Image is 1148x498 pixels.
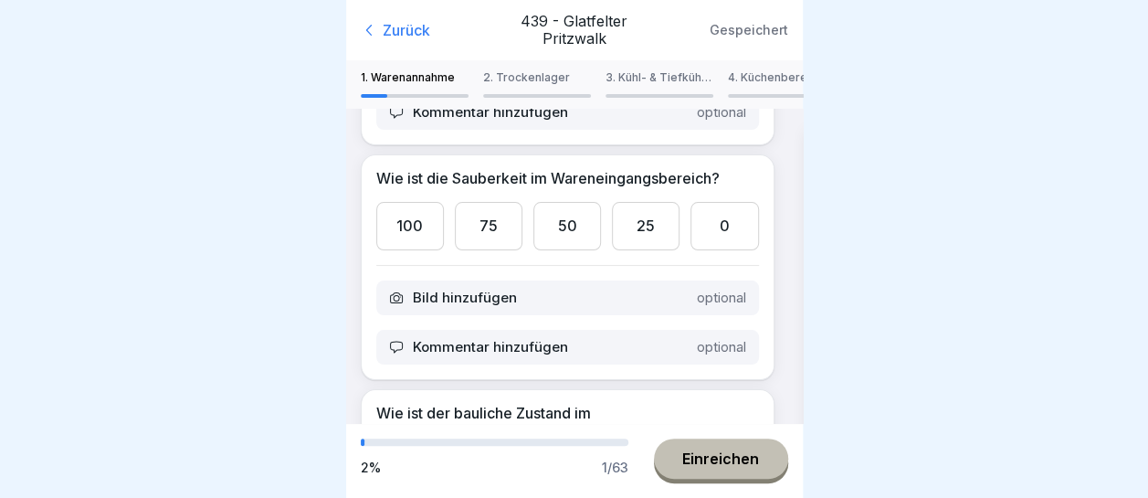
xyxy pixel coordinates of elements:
p: 3. Kühl- & Tiefkühllager [606,71,713,84]
p: Wie ist der bauliche Zustand im Wareneingangsbereich? [376,405,759,440]
div: 75 [455,202,522,250]
button: Einreichen [654,439,788,479]
div: 1 / 63 [602,461,628,476]
p: Bild hinzufügen [413,290,517,306]
div: 25 [612,202,679,250]
div: 100 [376,202,444,250]
p: 4. Küchenbereich [728,71,836,84]
div: 0 [690,202,758,250]
p: Kommentar hinzufügen [413,104,568,121]
div: 50 [533,202,601,250]
p: 1. Warenannahme [361,71,469,84]
p: optional [697,104,746,121]
div: Zurück [361,21,497,39]
p: optional [697,339,746,355]
p: 439 - Glatfelter Pritzwalk [506,13,642,48]
p: Gespeichert [709,23,787,38]
div: Einreichen [682,450,759,467]
div: 2 % [361,461,381,476]
p: 2. Trockenlager [483,71,591,84]
p: Kommentar hinzufügen [413,339,568,355]
p: Wie ist die Sauberkeit im Wareneingangsbereich? [376,170,759,187]
p: optional [697,290,746,306]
